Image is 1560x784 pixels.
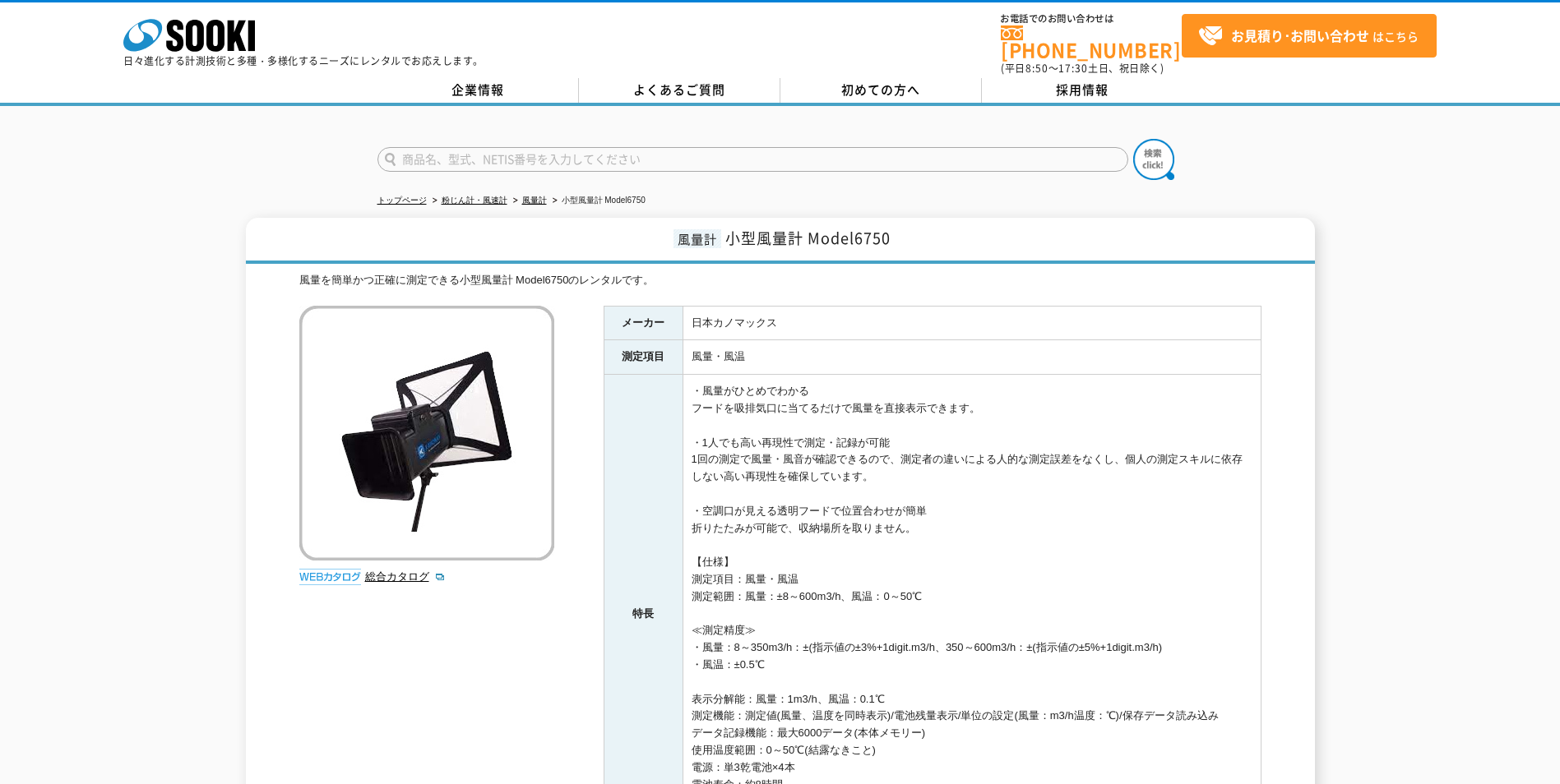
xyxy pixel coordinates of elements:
a: 企業情報 [377,78,579,103]
td: 風量・風温 [683,340,1261,375]
img: btn_search.png [1133,139,1174,180]
div: 風量を簡単かつ正確に測定できる小型風量計 Model6750のレンタルです。 [299,272,1261,289]
input: 商品名、型式、NETIS番号を入力してください [377,147,1128,172]
a: よくあるご質問 [579,78,780,103]
span: (平日 ～ 土日、祝日除く) [1001,61,1164,76]
a: 初めての方へ [780,78,982,103]
a: [PHONE_NUMBER] [1001,25,1182,59]
li: 小型風量計 Model6750 [549,192,646,210]
span: 17:30 [1058,61,1088,76]
a: 採用情報 [982,78,1183,103]
img: 小型風量計 Model6750 [299,306,554,560]
th: メーカー [604,306,683,340]
th: 測定項目 [604,340,683,375]
a: 粉じん計・風速計 [442,196,507,205]
span: お電話でのお問い合わせは [1001,14,1182,24]
span: 小型風量計 Model6750 [725,227,891,249]
a: お見積り･お問い合わせはこちら [1182,14,1437,58]
p: 日々進化する計測技術と多種・多様化するニーズにレンタルでお応えします。 [123,56,484,66]
a: トップページ [377,196,427,205]
a: 風量計 [522,196,547,205]
span: 風量計 [674,229,721,248]
td: 日本カノマックス [683,306,1261,340]
a: 総合カタログ [365,570,446,583]
span: はこちら [1198,24,1419,48]
strong: お見積り･お問い合わせ [1231,25,1369,45]
img: webカタログ [299,569,361,585]
span: 8:50 [1025,61,1048,76]
span: 初めての方へ [841,81,920,99]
